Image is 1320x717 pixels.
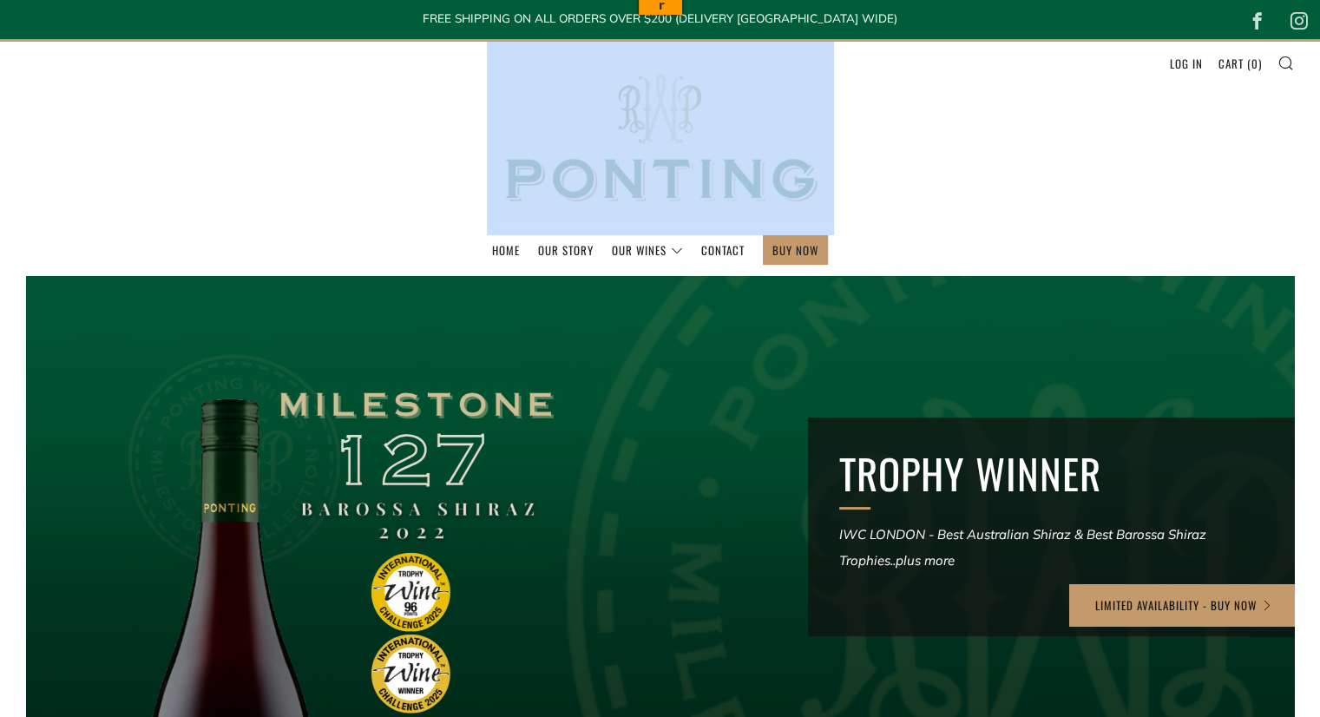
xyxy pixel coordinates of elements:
[267,4,350,17] input: ASIN
[492,236,520,264] a: Home
[92,7,231,30] input: ASIN, PO, Alias, + more...
[1218,49,1262,77] a: Cart (0)
[612,236,683,264] a: Our Wines
[839,449,1263,499] h2: TROPHY WINNER
[43,6,64,28] img: shanlius
[1069,584,1299,626] a: LIMITED AVAILABILITY - BUY NOW
[267,17,296,30] a: View
[538,236,594,264] a: Our Story
[701,236,745,264] a: Contact
[772,236,818,264] a: BUY NOW
[487,42,834,235] img: Ponting Wines
[1170,49,1203,77] a: Log in
[296,17,325,30] a: Copy
[1251,55,1258,72] span: 0
[839,526,1206,569] em: IWC LONDON - Best Australian Shiraz & Best Barossa Shiraz Trophies..plus more
[325,17,353,30] a: Clear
